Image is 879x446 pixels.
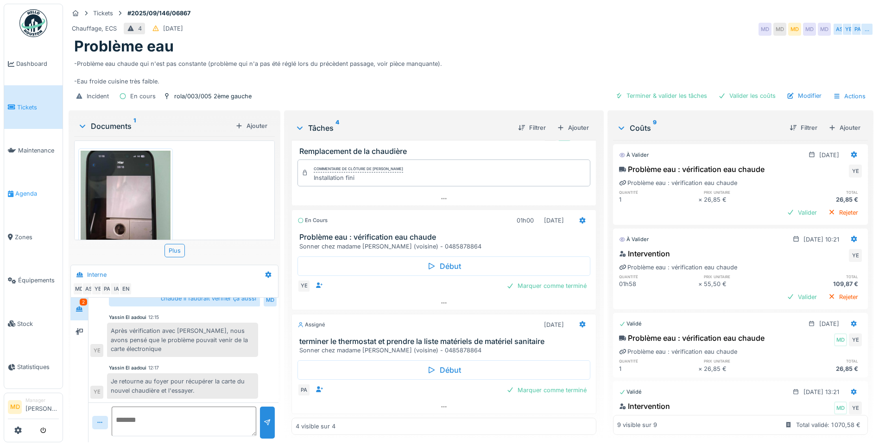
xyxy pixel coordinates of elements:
div: Assigné [297,321,325,329]
div: MD [834,333,847,346]
div: 4 [138,24,142,33]
a: Maintenance [4,129,63,172]
h3: Remplacement de la chaudière [299,147,592,156]
div: YE [849,165,862,178]
div: [DATE] 10:21 [803,235,839,244]
div: Chauffage, ECS [72,24,117,33]
div: Interne [87,270,107,279]
div: 26,85 € [783,195,862,204]
div: Marquer comme terminé [503,280,590,292]
div: -Problème eau chaude qui n'est pas constante (problème qui n'a pas été réglé lors du précèdent pa... [74,56,868,86]
div: Problème eau : vérification eau chaude [619,347,737,356]
div: Actions [829,89,870,103]
span: Équipements [18,276,59,285]
div: Rejeter [824,206,862,219]
div: Rejeter [824,291,862,303]
img: Badge_color-CXgf-gQk.svg [19,9,47,37]
a: Statistiques [4,345,63,389]
div: [DATE] [819,319,839,328]
a: Agenda [4,172,63,215]
div: YE [842,23,855,36]
h6: total [783,358,862,364]
div: Ajouter [232,120,271,132]
div: Problème eau : vérification eau chaude [619,178,737,187]
div: YE [849,249,862,262]
div: 26,85 € [704,364,783,373]
h6: prix unitaire [704,189,783,195]
span: Tickets [17,103,59,112]
div: rola/003/005 2ème gauche [174,92,252,101]
div: 109,87 € [783,280,862,288]
div: Sonner chez madame [PERSON_NAME] (voisine) - 0485878864 [299,346,592,355]
div: Filtrer [786,121,821,134]
div: MD [834,401,847,414]
div: Filtrer [514,121,550,134]
a: Équipements [4,259,63,302]
div: En cours [297,217,328,224]
div: AS [82,282,95,295]
div: [DATE] [819,151,839,159]
span: Statistiques [17,363,59,371]
a: Stock [4,302,63,345]
div: MD [264,293,277,306]
div: Yassin El aadoui [109,364,146,371]
div: PA [101,282,114,295]
div: À valider [619,151,649,159]
div: MD [788,23,801,36]
div: 26,85 € [783,364,862,373]
h1: Problème eau [74,38,174,55]
div: Coûts [617,122,782,134]
div: 2 [80,299,87,306]
div: Installation fini [314,173,403,182]
div: [DATE] [544,320,564,329]
div: MD [818,23,831,36]
a: MD Manager[PERSON_NAME] [8,397,59,419]
sup: 1 [133,121,136,132]
span: Agenda [15,189,59,198]
div: Manager [25,397,59,404]
div: MD [759,23,771,36]
div: 1 [619,195,698,204]
div: × [698,195,704,204]
div: [DATE] 13:21 [803,388,839,396]
div: YE [90,344,103,357]
li: [PERSON_NAME] [25,397,59,417]
div: [DATE] [163,24,183,33]
span: Dashboard [16,59,59,68]
div: 01h58 [619,280,698,288]
div: Début [297,360,590,380]
div: … [860,23,873,36]
div: Commentaire de clôture de [PERSON_NAME] [314,166,403,172]
div: Documents [78,121,232,132]
div: 12:15 [148,314,159,321]
img: 8sje2vmpa45nxtxy3zacbdyla7us [81,151,171,270]
div: Problème eau : vérification eau chaude [619,164,765,175]
div: En cours [130,92,156,101]
span: Stock [17,319,59,328]
h6: prix unitaire [704,358,783,364]
div: × [698,280,704,288]
div: IA [110,282,123,295]
div: Validé [619,320,642,328]
div: 9 visible sur 9 [617,421,657,429]
sup: 9 [653,122,657,134]
div: Valider [783,291,821,303]
h6: quantité [619,358,698,364]
h6: quantité [619,274,698,280]
span: Zones [15,233,59,242]
div: Incident [87,92,109,101]
div: PA [297,383,310,396]
div: YE [849,333,862,346]
div: Total validé: 1 070,58 € [796,421,860,429]
div: MD [803,23,816,36]
div: YE [90,386,103,399]
a: Dashboard [4,42,63,85]
div: Modifier [783,89,825,102]
div: MD [73,282,86,295]
div: Je retourne au foyer pour récupérer la carte du nouvel chaudière et l'essayer. [107,373,258,398]
h6: total [783,189,862,195]
span: Maintenance [18,146,59,155]
h6: total [783,274,862,280]
h3: Problème eau : vérification eau chaude [299,233,592,242]
div: Marquer comme terminé [503,384,590,396]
